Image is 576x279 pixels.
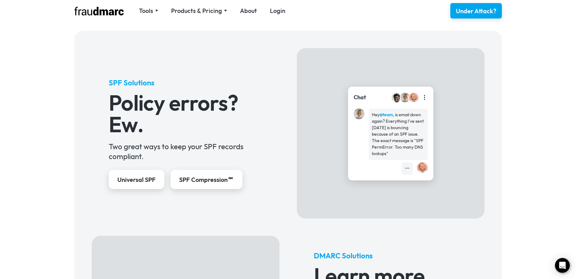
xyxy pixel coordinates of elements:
[139,6,158,15] div: Tools
[117,175,156,184] div: Universal SPF
[314,251,467,261] h5: DMARC Solutions
[354,93,366,101] div: Chat
[380,112,393,117] strong: @team
[109,142,262,161] div: Two great ways to keep your SPF records compliant.
[240,6,257,15] a: About
[171,6,222,15] div: Products & Pricing
[109,78,262,88] h5: SPF Solutions
[109,92,262,135] h3: Policy errors? Ew.
[555,258,570,273] div: Open Intercom Messenger
[372,112,425,157] div: Hey , is email down again? Everything I've sent [DATE] is bouncing because of an SPF issue. The e...
[270,6,285,15] a: Login
[179,175,234,184] div: SPF Compression℠
[170,170,242,189] a: SPF Compression℠
[109,170,164,189] a: Universal SPF
[456,7,496,15] div: Under Attack?
[405,165,410,172] div: •••
[171,6,227,15] div: Products & Pricing
[139,6,153,15] div: Tools
[450,3,502,18] a: Under Attack?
